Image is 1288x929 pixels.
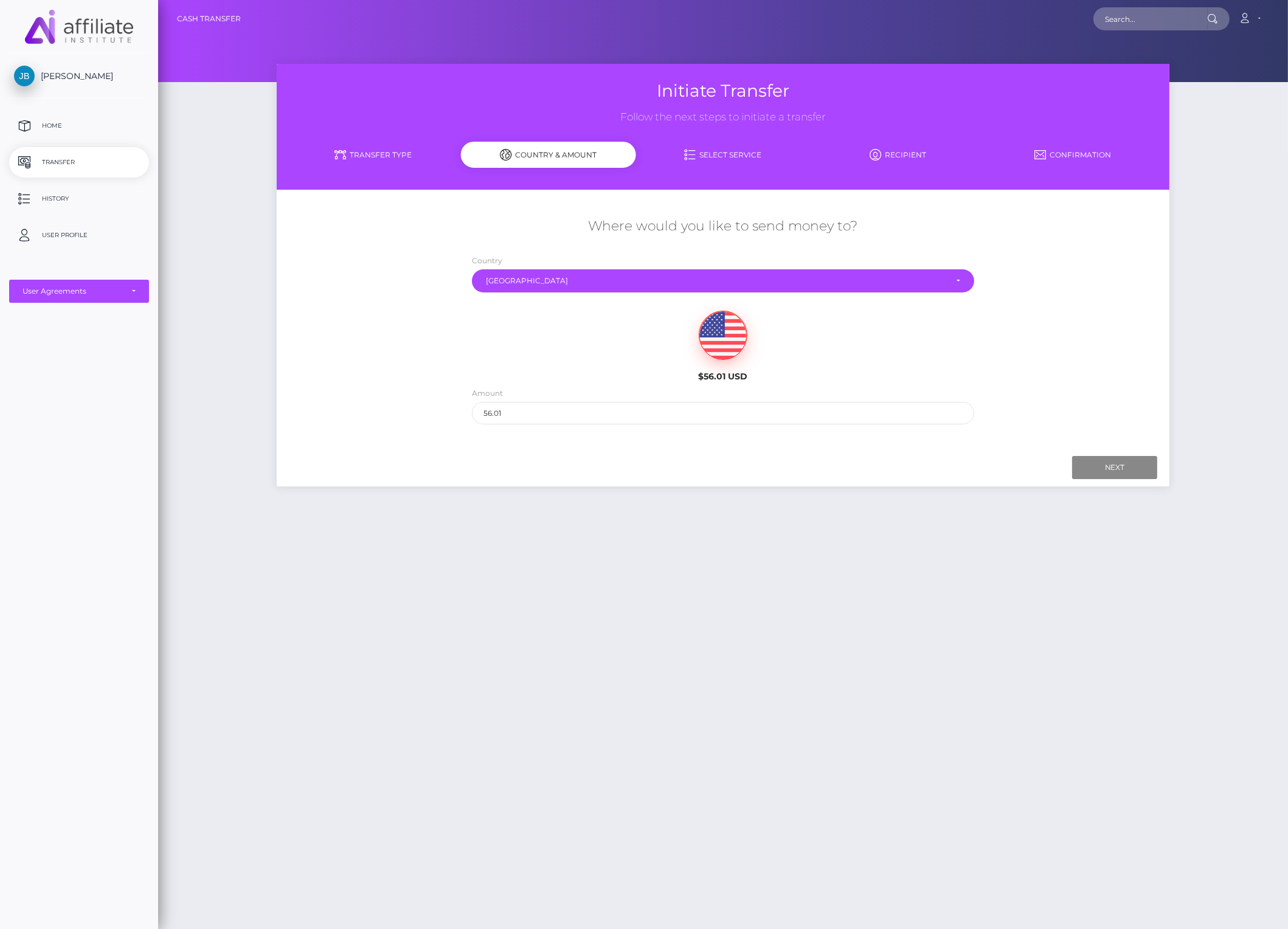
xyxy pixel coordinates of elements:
p: Home [14,117,144,135]
img: MassPay [25,10,133,44]
a: Transfer [9,147,149,178]
p: Transfer [14,153,144,171]
label: Amount [472,388,503,399]
a: Cash Transfer [177,6,241,32]
a: History [9,184,149,214]
a: Confirmation [985,144,1160,165]
a: Recipient [811,144,986,165]
p: User Profile [14,226,144,244]
a: Transfer Type [286,144,461,165]
button: User Agreements [9,280,149,303]
h6: $56.01 USD [608,371,838,382]
div: User Agreements [23,286,122,296]
button: United States [472,269,975,292]
input: Search... [1093,7,1208,30]
span: [PERSON_NAME] [9,71,149,81]
input: Amount to send in USD (Maximum: 56.01) [472,402,975,424]
div: Country & Amount [461,142,636,168]
a: Select Service [635,144,811,165]
div: [GEOGRAPHIC_DATA] [486,276,947,286]
a: User Profile [9,220,149,250]
label: Country [472,255,502,266]
h3: Initiate Transfer [286,79,1160,103]
h5: Where would you like to send money to? [286,217,1160,236]
p: History [14,190,144,208]
h3: Follow the next steps to initiate a transfer [286,110,1160,125]
input: Next [1072,456,1157,479]
a: Home [9,111,149,141]
img: USD.png [699,311,747,360]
